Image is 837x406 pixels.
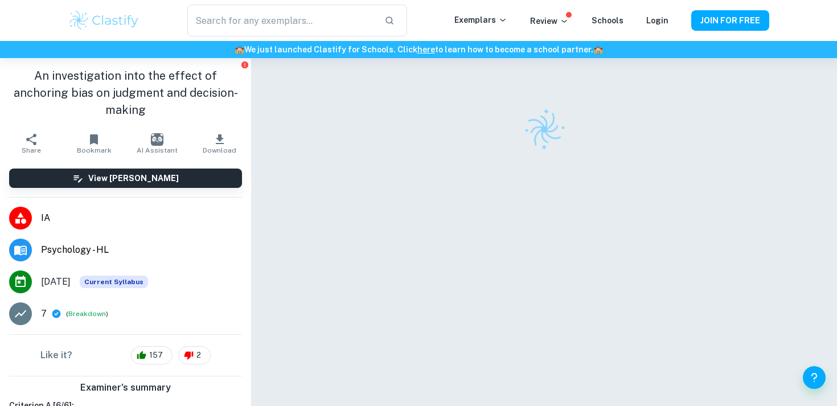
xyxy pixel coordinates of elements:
[77,146,112,154] span: Bookmark
[5,381,247,395] h6: Examiner's summary
[240,60,249,69] button: Report issue
[646,16,668,25] a: Login
[41,275,71,289] span: [DATE]
[41,307,47,321] p: 7
[417,45,435,54] a: here
[203,146,236,154] span: Download
[41,243,242,257] span: Psychology - HL
[592,16,623,25] a: Schools
[188,128,251,159] button: Download
[2,43,835,56] h6: We just launched Clastify for Schools. Click to learn how to become a school partner.
[178,346,211,364] div: 2
[80,276,148,288] div: This exemplar is based on the current syllabus. Feel free to refer to it for inspiration/ideas wh...
[22,146,41,154] span: Share
[593,45,603,54] span: 🏫
[126,128,188,159] button: AI Assistant
[137,146,178,154] span: AI Assistant
[691,10,769,31] button: JOIN FOR FREE
[68,9,140,32] img: Clastify logo
[40,348,72,362] h6: Like it?
[63,128,125,159] button: Bookmark
[530,15,569,27] p: Review
[80,276,148,288] span: Current Syllabus
[151,133,163,146] img: AI Assistant
[68,309,106,319] button: Breakdown
[803,366,826,389] button: Help and Feedback
[9,67,242,118] h1: An investigation into the effect of anchoring bias on judgment and decision-making
[190,350,207,361] span: 2
[131,346,173,364] div: 157
[143,350,169,361] span: 157
[66,309,108,319] span: ( )
[88,172,179,184] h6: View [PERSON_NAME]
[454,14,507,26] p: Exemplars
[9,169,242,188] button: View [PERSON_NAME]
[516,101,572,158] img: Clastify logo
[187,5,375,36] input: Search for any exemplars...
[41,211,242,225] span: IA
[235,45,244,54] span: 🏫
